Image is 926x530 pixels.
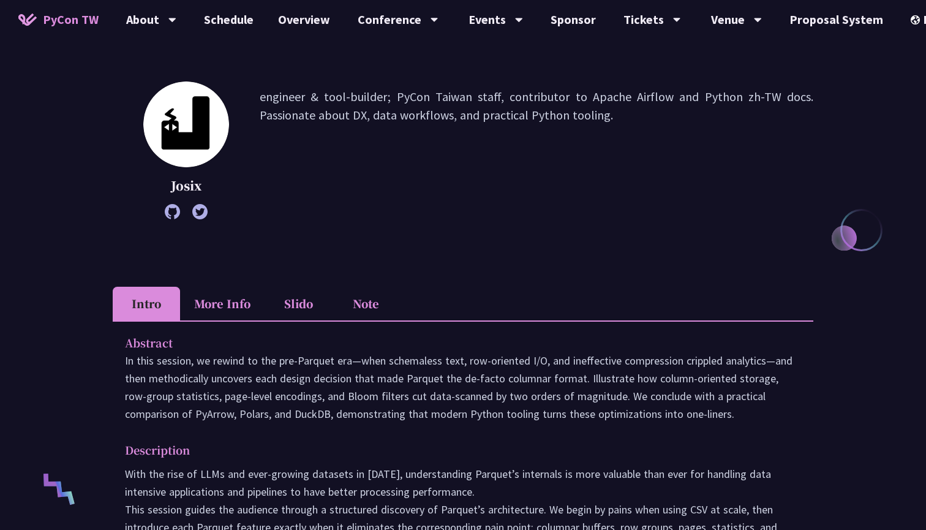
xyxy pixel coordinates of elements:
[125,334,777,352] p: Abstract
[911,15,923,25] img: Locale Icon
[18,13,37,26] img: Home icon of PyCon TW 2025
[143,81,229,167] img: Josix
[125,352,801,423] p: In this session, we rewind to the pre‑Parquet era—when schemaless text, row‑oriented I/O, and ine...
[265,287,332,320] li: Slido
[332,287,399,320] li: Note
[143,176,229,195] p: Josix
[113,287,180,320] li: Intro
[260,88,813,213] p: engineer & tool-builder; PyCon Taiwan staff, contributor to Apache Airflow and Python zh-TW docs....
[180,287,265,320] li: More Info
[125,441,777,459] p: Description
[6,4,111,35] a: PyCon TW
[43,10,99,29] span: PyCon TW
